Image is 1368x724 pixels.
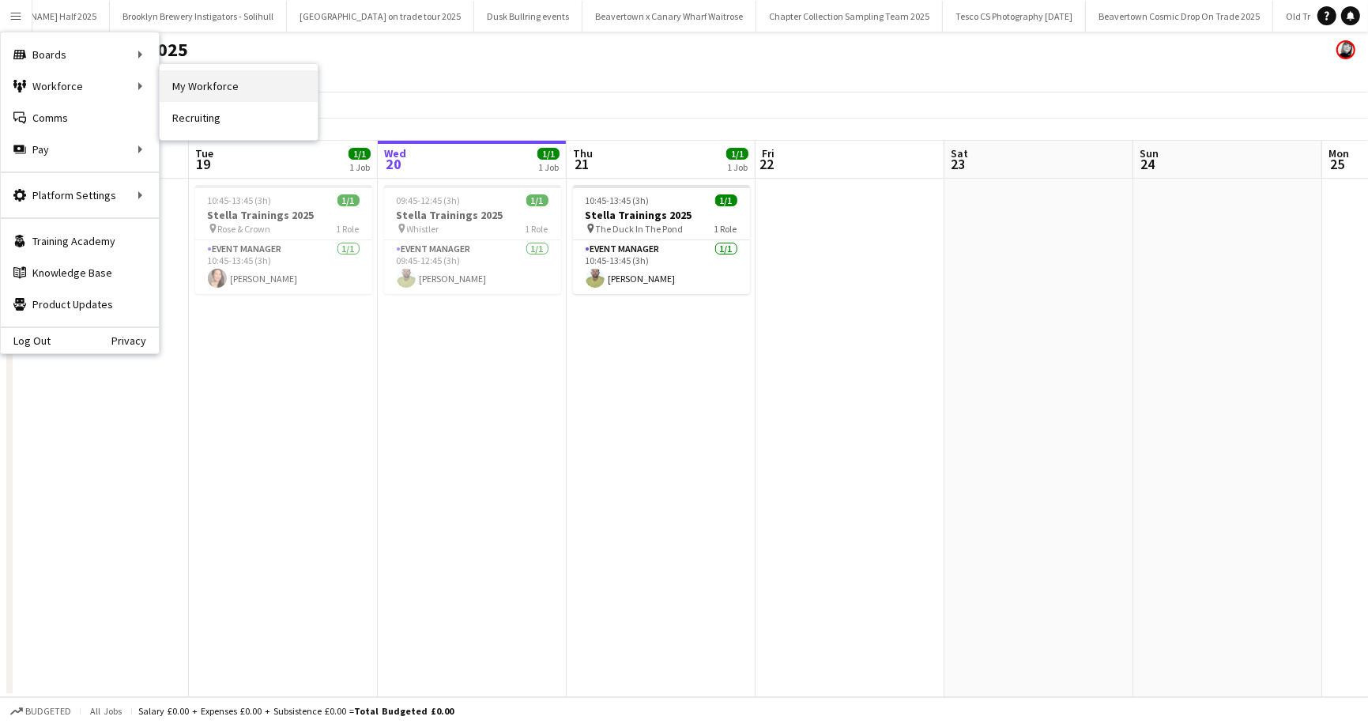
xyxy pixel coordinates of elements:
span: Thu [573,146,593,160]
button: Tesco CS Photography [DATE] [943,1,1086,32]
span: 09:45-12:45 (3h) [397,194,461,206]
a: Comms [1,102,159,134]
div: Platform Settings [1,179,159,211]
div: Boards [1,39,159,70]
span: 19 [193,155,213,173]
span: 1/1 [526,194,548,206]
button: Chapter Collection Sampling Team 2025 [756,1,943,32]
app-card-role: Event Manager1/110:45-13:45 (3h)[PERSON_NAME] [573,240,750,294]
div: Pay [1,134,159,165]
div: Workforce [1,70,159,102]
app-job-card: 10:45-13:45 (3h)1/1Stella Trainings 2025 Rose & Crown1 RoleEvent Manager1/110:45-13:45 (3h)[PERSO... [195,185,372,294]
span: Mon [1328,146,1349,160]
span: 1/1 [349,148,371,160]
a: Privacy [111,334,159,347]
a: My Workforce [160,70,318,102]
span: The Duck In The Pond [596,223,684,235]
app-card-role: Event Manager1/110:45-13:45 (3h)[PERSON_NAME] [195,240,372,294]
span: 20 [382,155,406,173]
a: Knowledge Base [1,257,159,288]
span: All jobs [87,705,125,717]
span: 23 [948,155,968,173]
button: Budgeted [8,703,73,720]
span: Whistler [407,223,439,235]
span: Fri [762,146,774,160]
a: Recruiting [160,102,318,134]
span: Tue [195,146,213,160]
div: 1 Job [349,161,370,173]
span: Wed [384,146,406,160]
span: 10:45-13:45 (3h) [586,194,650,206]
app-job-card: 09:45-12:45 (3h)1/1Stella Trainings 2025 Whistler1 RoleEvent Manager1/109:45-12:45 (3h)[PERSON_NAME] [384,185,561,294]
span: 1/1 [726,148,748,160]
span: Budgeted [25,706,71,717]
span: Sat [951,146,968,160]
span: 21 [571,155,593,173]
span: 1/1 [337,194,360,206]
span: 25 [1326,155,1349,173]
a: Training Academy [1,225,159,257]
button: Brooklyn Brewery Instigators - Solihull [110,1,287,32]
button: [GEOGRAPHIC_DATA] on trade tour 2025 [287,1,474,32]
app-job-card: 10:45-13:45 (3h)1/1Stella Trainings 2025 The Duck In The Pond1 RoleEvent Manager1/110:45-13:45 (3... [573,185,750,294]
app-user-avatar: Janeann Ferguson [1336,40,1355,59]
h3: Stella Trainings 2025 [195,208,372,222]
div: Salary £0.00 + Expenses £0.00 + Subsistence £0.00 = [138,705,454,717]
h3: Stella Trainings 2025 [384,208,561,222]
span: 1 Role [714,223,737,235]
button: Beavertown Cosmic Drop On Trade 2025 [1086,1,1273,32]
span: Sun [1140,146,1159,160]
a: Log Out [1,334,51,347]
app-card-role: Event Manager1/109:45-12:45 (3h)[PERSON_NAME] [384,240,561,294]
div: 1 Job [538,161,559,173]
span: 1/1 [715,194,737,206]
span: 1 Role [526,223,548,235]
div: 1 Job [727,161,748,173]
span: 1 Role [337,223,360,235]
span: 10:45-13:45 (3h) [208,194,272,206]
h3: Stella Trainings 2025 [573,208,750,222]
span: Total Budgeted £0.00 [354,705,454,717]
span: 1/1 [537,148,560,160]
span: Rose & Crown [218,223,271,235]
span: 22 [759,155,774,173]
span: 24 [1137,155,1159,173]
button: Dusk Bullring events [474,1,582,32]
a: Product Updates [1,288,159,320]
button: Beavertown x Canary Wharf Waitrose [582,1,756,32]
